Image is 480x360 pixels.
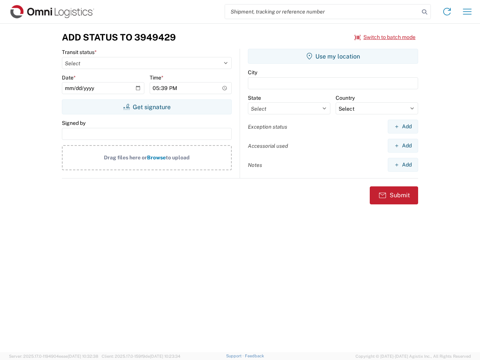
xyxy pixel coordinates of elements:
[370,186,418,204] button: Submit
[355,353,471,360] span: Copyright © [DATE]-[DATE] Agistix Inc., All Rights Reserved
[102,354,180,358] span: Client: 2025.17.0-159f9de
[104,154,147,160] span: Drag files here or
[388,158,418,172] button: Add
[68,354,98,358] span: [DATE] 10:32:38
[226,354,245,358] a: Support
[225,4,419,19] input: Shipment, tracking or reference number
[62,49,97,55] label: Transit status
[248,142,288,149] label: Accessorial used
[388,120,418,133] button: Add
[62,120,85,126] label: Signed by
[248,94,261,101] label: State
[248,49,418,64] button: Use my location
[150,74,163,81] label: Time
[150,354,180,358] span: [DATE] 10:23:34
[388,139,418,153] button: Add
[147,154,166,160] span: Browse
[166,154,190,160] span: to upload
[248,123,287,130] label: Exception status
[248,162,262,168] label: Notes
[336,94,355,101] label: Country
[9,354,98,358] span: Server: 2025.17.0-1194904eeae
[248,69,257,76] label: City
[62,32,176,43] h3: Add Status to 3949429
[354,31,415,43] button: Switch to batch mode
[62,74,76,81] label: Date
[245,354,264,358] a: Feedback
[62,99,232,114] button: Get signature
